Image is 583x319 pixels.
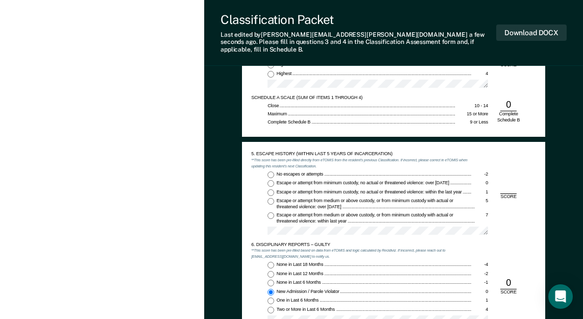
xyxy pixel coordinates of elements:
[221,31,484,45] span: a few seconds ago
[496,289,521,296] div: SCORE
[268,189,274,196] input: Escape or attempt from minimum custody, no actual or threatened violence: within the last year1
[268,103,280,108] span: Close
[268,119,311,125] span: Complete Schedule B
[251,158,467,168] em: **This score has been pre-filled directly from eTOMIS from the resident's previous Classification...
[251,248,445,259] em: **This score has been pre-filled based on data from eTOMIS and logic calculated by Recidiviz. If ...
[455,119,488,126] div: 9 or Less
[548,284,573,309] div: Open Intercom Messenger
[277,289,341,294] span: New Admission / Parole Violator
[277,307,336,312] span: Two or More in Last 6 Months
[455,103,488,109] div: 10 - 14
[277,212,453,224] span: Escape or attempt from medium or above custody, or from minimum custody with actual or threatened...
[268,289,274,296] input: New Admission / Parole Violator0
[268,262,274,268] input: None in Last 18 Months-4
[455,111,488,117] div: 15 or More
[472,71,488,77] div: 4
[251,151,472,157] div: 5. ESCAPE HISTORY (WITHIN LAST 5 YEARS OF INCARCERATION)
[472,298,488,304] div: 1
[277,262,324,267] span: None in Last 18 Months
[472,171,488,178] div: -2
[277,298,320,303] span: One in Last 6 Months
[221,31,496,53] div: Last edited by [PERSON_NAME][EMAIL_ADDRESS][PERSON_NAME][DOMAIN_NAME] . Please fill in questions ...
[500,99,517,111] div: 0
[475,212,489,218] div: 7
[268,307,274,313] input: Two or More in Last 6 Months4
[500,277,517,289] div: 0
[472,180,488,186] div: 0
[472,189,488,195] div: 1
[268,198,274,205] input: Escape or attempt from medium or above custody, or from minimum custody with actual or threatened...
[268,71,274,78] input: Highest4
[496,111,521,123] div: Complete Schedule B
[472,289,488,295] div: 0
[251,242,472,248] div: 6. DISCIPLINARY REPORTS – GUILTY
[268,298,274,304] input: One in Last 6 Months1
[268,212,274,219] input: Escape or attempt from medium or above custody, or from minimum custody with actual or threatened...
[268,111,288,116] span: Maximum
[472,280,488,286] div: -1
[277,171,324,177] span: No escapes or attempts
[268,271,274,278] input: None in Last 12 Months-2
[472,271,488,277] div: -2
[277,71,293,76] span: Highest
[221,12,496,27] div: Classification Packet
[277,198,453,209] span: Escape or attempt from medium or above custody, or from minimum custody with actual or threatened...
[251,95,472,101] div: SCHEDULE A SCALE (SUM OF ITEMS 1 THROUGH 4)
[496,194,521,200] div: SCORE
[277,180,450,185] span: Escape or attempt from minimum custody, no actual or threatened violence: over [DATE]
[268,171,274,178] input: No escapes or attempts-2
[472,307,488,313] div: 4
[277,189,463,194] span: Escape or attempt from minimum custody, no actual or threatened violence: within the last year
[268,180,274,187] input: Escape or attempt from minimum custody, no actual or threatened violence: over [DATE]0
[277,271,324,276] span: None in Last 12 Months
[268,280,274,286] input: None in Last 6 Months-1
[475,198,488,204] div: 5
[496,24,567,41] button: Download DOCX
[277,280,322,285] span: None in Last 6 Months
[472,262,488,268] div: -4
